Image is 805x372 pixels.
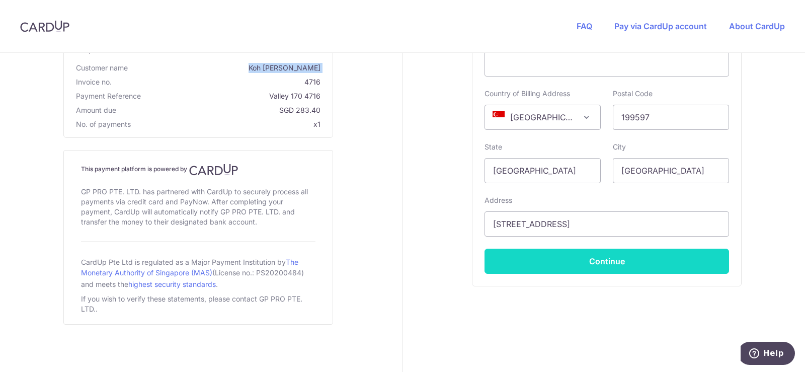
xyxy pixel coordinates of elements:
[76,105,116,115] span: Amount due
[81,258,298,277] a: The Monetary Authority of Singapore (MAS)
[116,77,320,87] span: 4716
[613,142,626,152] label: City
[485,105,600,129] span: Singapore
[132,63,320,73] span: Koh [PERSON_NAME]
[485,195,512,205] label: Address
[729,21,785,31] a: About CardUp
[145,91,320,101] span: Valley 170 4716
[128,280,216,288] a: highest security standards
[613,105,729,130] input: Example 123456
[485,105,601,130] span: Singapore
[577,21,592,31] a: FAQ
[189,164,238,176] img: CardUp
[76,92,141,100] span: translation missing: en.payment_reference
[313,120,320,128] span: x1
[614,21,707,31] a: Pay via CardUp account
[741,342,795,367] iframe: Opens a widget where you can find more information
[81,292,315,316] div: If you wish to verify these statements, please contact GP PRO PTE. LTD..
[493,58,720,70] iframe: Secure card payment input frame
[76,44,131,54] span: translation missing: en.request_detail
[20,20,69,32] img: CardUp
[613,89,653,99] label: Postal Code
[76,119,131,129] span: No. of payments
[485,142,502,152] label: State
[76,63,128,73] span: Customer name
[485,89,570,99] label: Country of Billing Address
[485,249,729,274] button: Continue
[120,105,320,115] span: SGD 283.40
[76,77,112,87] span: Invoice no.
[81,254,315,292] div: CardUp Pte Ltd is regulated as a Major Payment Institution by (License no.: PS20200484) and meets...
[81,164,315,176] h4: This payment platform is powered by
[81,185,315,229] div: GP PRO PTE. LTD. has partnered with CardUp to securely process all payments via credit card and P...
